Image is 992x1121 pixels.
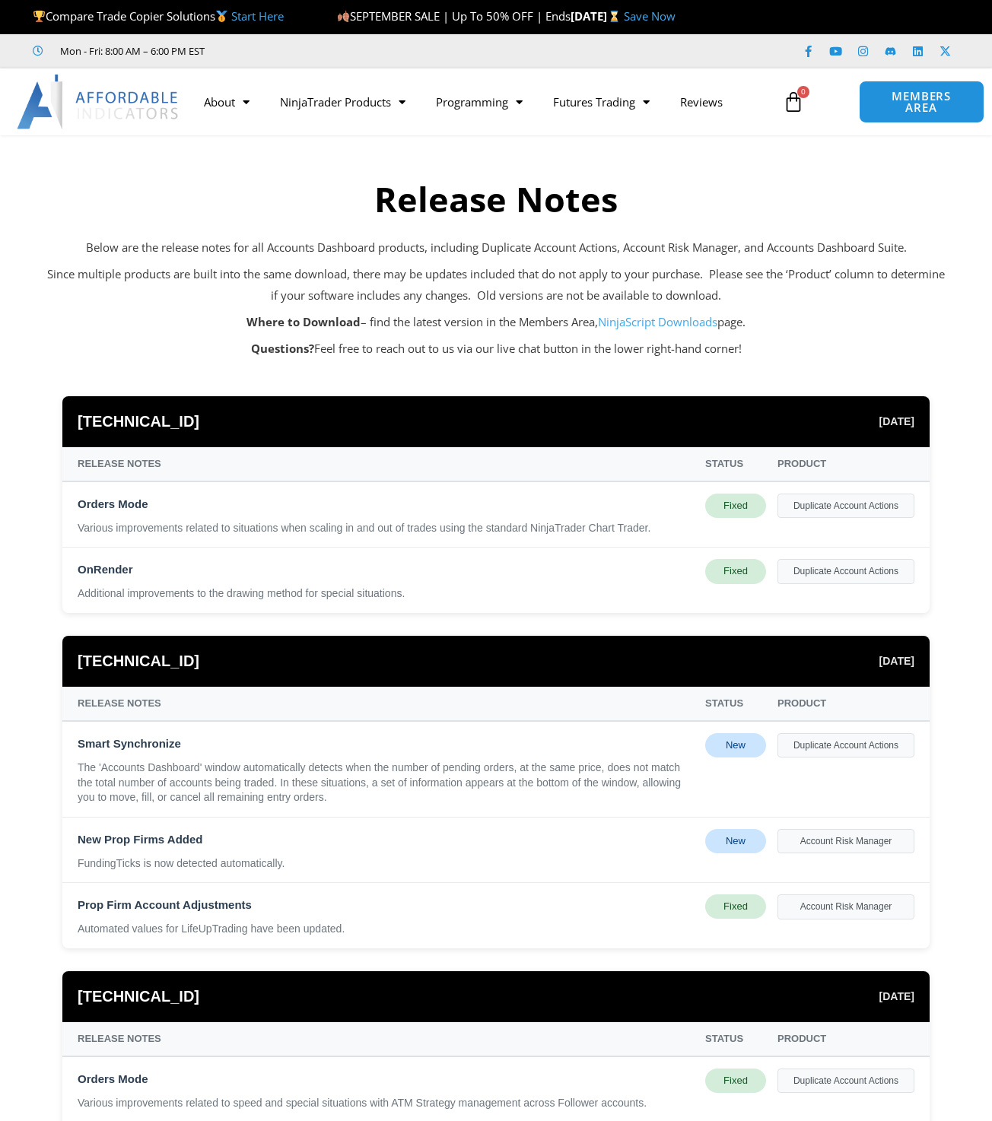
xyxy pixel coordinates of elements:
[189,84,774,119] nav: Menu
[78,761,694,805] div: The 'Accounts Dashboard' window automatically detects when the number of pending orders, at the s...
[78,647,199,675] span: [TECHNICAL_ID]
[78,922,694,937] div: Automated values for LifeUpTrading have been updated.
[47,338,945,360] p: Feel free to reach out to us via our live chat button in the lower right-hand corner!
[78,408,199,436] span: [TECHNICAL_ID]
[78,1096,694,1111] div: Various improvements related to speed and special situations with ATM Strategy management across ...
[777,494,914,518] div: Duplicate Account Actions
[777,559,914,583] div: Duplicate Account Actions
[78,829,694,850] div: New Prop Firms Added
[859,81,984,123] a: MEMBERS AREA
[78,1030,694,1048] div: Release Notes
[78,894,694,916] div: Prop Firm Account Adjustments
[879,651,914,671] span: [DATE]
[78,494,694,515] div: Orders Mode
[705,733,766,757] div: New
[33,8,284,24] span: Compare Trade Copier Solutions
[78,586,694,602] div: Additional improvements to the drawing method for special situations.
[47,237,945,259] p: Below are the release notes for all Accounts Dashboard products, including Duplicate Account Acti...
[538,84,665,119] a: Futures Trading
[777,894,914,919] div: Account Risk Manager
[265,84,421,119] a: NinjaTrader Products
[78,521,694,536] div: Various improvements related to situations when scaling in and out of trades using the standard N...
[705,694,766,713] div: Status
[705,1069,766,1093] div: Fixed
[705,894,766,919] div: Fixed
[624,8,676,24] a: Save Now
[47,177,945,222] h2: Release Notes
[78,694,694,713] div: Release Notes
[879,986,914,1006] span: [DATE]
[78,856,694,872] div: FundingTicks is now detected automatically.
[777,829,914,853] div: Account Risk Manager
[33,11,45,22] img: 🏆
[47,264,945,306] p: Since multiple products are built into the same download, there may be updates included that do n...
[251,341,314,356] strong: Questions?
[609,11,620,22] img: ⌛
[189,84,265,119] a: About
[705,559,766,583] div: Fixed
[56,42,205,60] span: Mon - Fri: 8:00 AM – 6:00 PM EST
[598,314,717,329] a: NinjaScript Downloads
[246,314,361,329] strong: Where to Download
[875,91,968,113] span: MEMBERS AREA
[78,455,694,473] div: Release Notes
[777,733,914,757] div: Duplicate Account Actions
[78,733,694,754] div: Smart Synchronize
[705,455,766,473] div: Status
[571,8,623,24] strong: [DATE]
[421,84,538,119] a: Programming
[17,75,180,129] img: LogoAI | Affordable Indicators – NinjaTrader
[78,983,199,1011] span: [TECHNICAL_ID]
[705,494,766,518] div: Fixed
[777,1069,914,1093] div: Duplicate Account Actions
[338,11,349,22] img: 🍂
[78,1069,694,1090] div: Orders Mode
[797,86,809,98] span: 0
[47,312,945,333] p: – find the latest version in the Members Area, page.
[777,694,914,713] div: Product
[216,11,227,22] img: 🥇
[705,829,766,853] div: New
[705,1030,766,1048] div: Status
[665,84,738,119] a: Reviews
[78,559,694,580] div: OnRender
[879,411,914,431] span: [DATE]
[337,8,571,24] span: SEPTEMBER SALE | Up To 50% OFF | Ends
[777,1030,914,1048] div: Product
[226,43,454,59] iframe: Customer reviews powered by Trustpilot
[760,80,827,124] a: 0
[231,8,284,24] a: Start Here
[777,455,914,473] div: Product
